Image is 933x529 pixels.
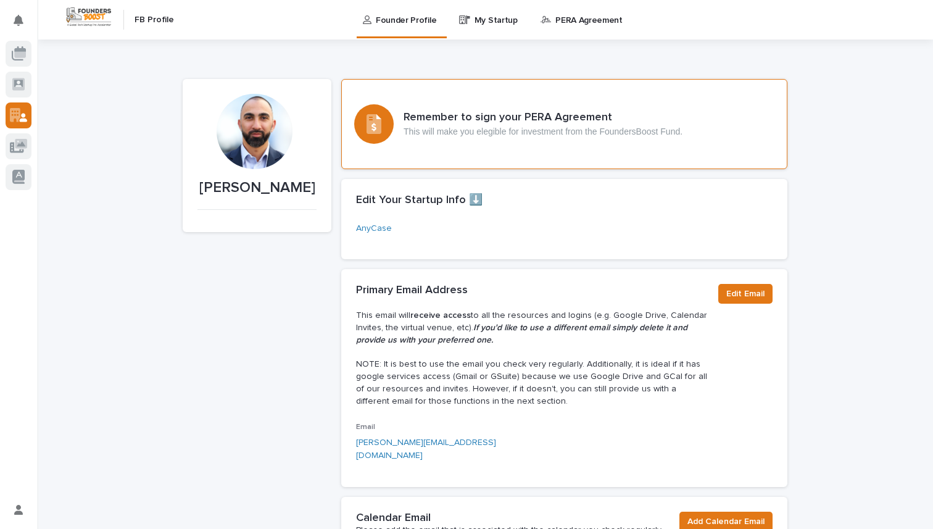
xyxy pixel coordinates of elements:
p: [PERSON_NAME] [197,179,317,197]
p: This will make you elegible for investment from the FoundersBoost Fund. [404,127,682,137]
em: If you'd like to use a different email simply delete it and provide us with your preferred one. [356,323,690,344]
span: Email [356,423,375,431]
a: [PERSON_NAME][EMAIL_ADDRESS][DOMAIN_NAME] [356,438,496,460]
h3: Remember to sign your PERA Agreement [404,111,682,125]
p: This email will to all the resources and logins (e.g. Google Drive, Calendar Invites, the virtual... [356,310,708,347]
div: Notifications [15,15,31,35]
h2: FB Profile [135,15,174,25]
h2: Edit Your Startup Info ⬇️ [356,194,483,207]
h2: Primary Email Address [356,284,468,298]
p: NOTE: It is best to use the email you check very regularly. Additionally, it is ideal if it has g... [356,359,708,408]
span: Edit Email [726,288,765,300]
span: Add Calendar Email [687,515,765,528]
strong: receive access [410,311,471,320]
button: Edit Email [718,284,773,304]
img: Workspace Logo [65,6,113,28]
a: AnyCase [356,222,392,235]
h2: Calendar Email [356,512,431,525]
a: Remember to sign your PERA AgreementThis will make you elegible for investment from the FoundersB... [341,79,787,169]
button: Notifications [6,7,31,33]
